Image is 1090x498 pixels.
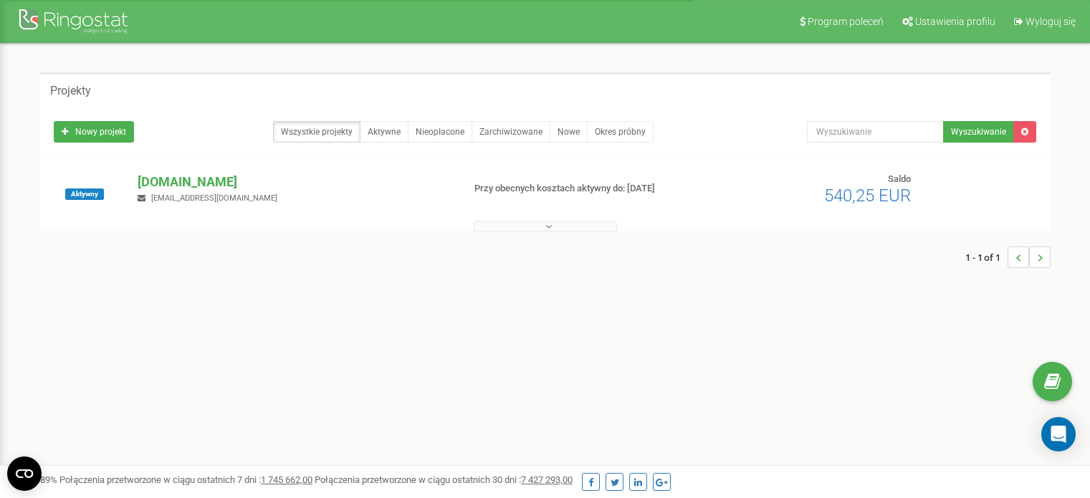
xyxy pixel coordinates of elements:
[273,121,360,143] a: Wszystkie projekty
[965,246,1008,268] span: 1 - 1 of 1
[807,121,944,143] input: Wyszukiwanie
[151,193,277,203] span: [EMAIL_ADDRESS][DOMAIN_NAME]
[315,474,573,485] span: Połączenia przetworzone w ciągu ostatnich 30 dni :
[587,121,654,143] a: Okres próbny
[54,121,134,143] a: Nowy projekt
[943,121,1014,143] button: Wyszukiwanie
[50,85,91,97] h5: Projekty
[261,474,312,485] u: 1 745 662,00
[59,474,312,485] span: Połączenia przetworzone w ciągu ostatnich 7 dni :
[915,16,995,27] span: Ustawienia profilu
[472,121,550,143] a: Zarchiwizowane
[550,121,588,143] a: Nowe
[1026,16,1076,27] span: Wyloguj się
[65,188,104,200] span: Aktywny
[521,474,573,485] u: 7 427 293,00
[1041,417,1076,451] div: Open Intercom Messenger
[138,173,451,191] p: [DOMAIN_NAME]
[965,232,1051,282] nav: ...
[360,121,408,143] a: Aktywne
[7,456,42,491] button: Open CMP widget
[808,16,884,27] span: Program poleceń
[408,121,472,143] a: Nieopłacone
[474,182,704,196] p: Przy obecnych kosztach aktywny do: [DATE]
[888,173,911,184] span: Saldo
[824,186,911,206] span: 540,25 EUR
